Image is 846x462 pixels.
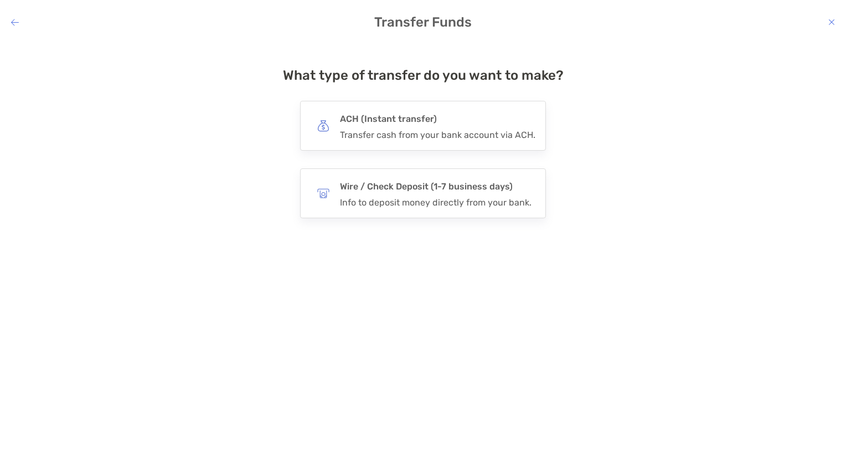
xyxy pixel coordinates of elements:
[317,120,329,132] img: button icon
[283,68,564,83] h4: What type of transfer do you want to make?
[317,187,329,199] img: button icon
[340,111,535,127] h4: ACH (Instant transfer)
[340,130,535,140] div: Transfer cash from your bank account via ACH.
[340,179,532,194] h4: Wire / Check Deposit (1-7 business days)
[340,197,532,208] div: Info to deposit money directly from your bank.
